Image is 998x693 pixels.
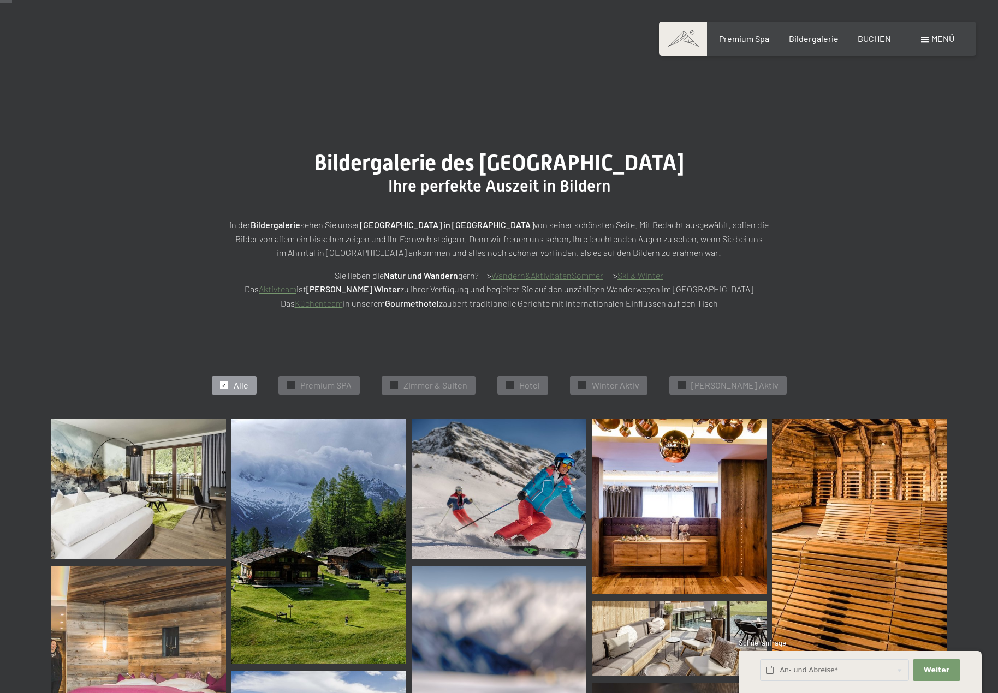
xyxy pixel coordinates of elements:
[679,381,684,389] span: ✓
[306,284,400,294] strong: [PERSON_NAME] Winter
[412,419,586,559] img: Bildergalerie
[384,270,458,280] strong: Natur und Wandern
[592,379,639,391] span: Winter Aktiv
[592,601,767,676] img: Bildergalerie
[288,381,293,389] span: ✓
[231,419,406,664] img: Bildergalerie
[385,298,439,308] strong: Gourmethotel
[789,33,839,44] a: Bildergalerie
[403,379,467,391] span: Zimmer & Suiten
[251,219,300,230] strong: Bildergalerie
[931,33,954,44] span: Menü
[226,268,772,310] p: Sie lieben die gern? --> ---> Das ist zu Ihrer Verfügung und begleitet Sie auf den unzähligen Wan...
[51,419,226,559] img: Bildergalerie
[234,379,248,391] span: Alle
[592,419,767,594] img: Bildergalerie
[924,665,949,675] span: Weiter
[388,176,610,195] span: Ihre perfekte Auszeit in Bildern
[913,659,960,682] button: Weiter
[691,379,779,391] span: [PERSON_NAME] Aktiv
[295,298,343,308] a: Küchenteam
[580,381,584,389] span: ✓
[507,381,512,389] span: ✓
[222,381,226,389] span: ✓
[300,379,352,391] span: Premium SPA
[391,381,396,389] span: ✓
[719,33,769,44] a: Premium Spa
[360,219,534,230] strong: [GEOGRAPHIC_DATA] in [GEOGRAPHIC_DATA]
[739,638,786,647] span: Schnellanfrage
[858,33,891,44] a: BUCHEN
[772,419,947,664] img: Bildergalerie
[226,218,772,260] p: In der sehen Sie unser von seiner schönsten Seite. Mit Bedacht ausgewählt, sollen die Bilder von ...
[314,150,684,176] span: Bildergalerie des [GEOGRAPHIC_DATA]
[259,284,296,294] a: Aktivteam
[617,270,663,280] a: Ski & Winter
[519,379,540,391] span: Hotel
[491,270,603,280] a: Wandern&AktivitätenSommer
